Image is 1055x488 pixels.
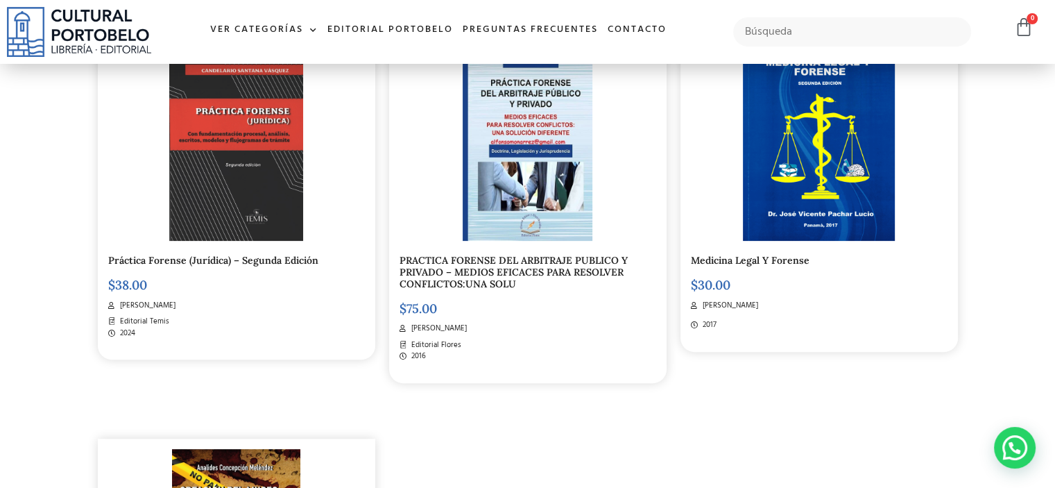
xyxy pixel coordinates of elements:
span: 2016 [408,351,426,362]
a: 0 [1014,17,1033,37]
span: [PERSON_NAME] [408,323,467,335]
span: 0 [1027,13,1038,24]
a: Ver Categorías [205,15,323,45]
img: PRACTICA_FORENSE_DEL_ARBITRAJE_PUBLICO_Y_PRIVADO-1.jpg [463,46,592,241]
span: 2024 [117,328,135,339]
a: Medicina Legal Y Forense [691,254,809,267]
span: Editorial Temis [117,316,169,328]
a: Preguntas frecuentes [458,15,603,45]
span: $ [691,277,698,293]
span: 2017 [699,319,717,331]
div: WhatsApp contact [994,427,1036,469]
span: $ [108,277,115,293]
img: Captura de pantalla 2024-08-21 154809 [169,46,303,241]
a: Editorial Portobelo [323,15,458,45]
span: Editorial Flores [408,339,461,351]
bdi: 75.00 [400,301,437,317]
bdi: 30.00 [691,277,730,293]
img: opac-image.png [743,46,895,241]
input: Búsqueda [733,17,971,47]
span: $ [400,301,406,317]
bdi: 38.00 [108,277,147,293]
span: [PERSON_NAME] [117,300,175,312]
a: Práctica Forense (Jurídica) – Segunda Edición [108,254,318,267]
span: [PERSON_NAME] [699,300,758,312]
a: Contacto [603,15,671,45]
a: PRACTICA FORENSE DEL ARBITRAJE PUBLICO Y PRIVADO – MEDIOS EFICACES PARA RESOLVER CONFLICTOS:UNA SOLU [400,254,628,290]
